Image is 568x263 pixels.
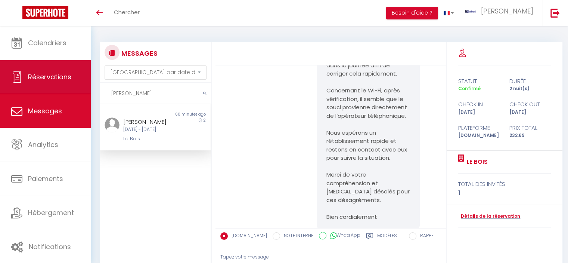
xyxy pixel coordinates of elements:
[464,158,488,166] a: Le Bois
[120,45,158,62] h3: MESSAGES
[505,123,556,132] div: Prix total
[28,72,71,82] span: Réservations
[505,77,556,86] div: durée
[100,83,211,104] input: Rechercher un mot clé
[114,8,140,16] span: Chercher
[458,180,551,189] div: total des invités
[28,174,63,183] span: Paiements
[481,6,533,16] span: [PERSON_NAME]
[280,232,313,241] label: NOTE INTERNE
[326,232,360,240] label: WhatsApp
[326,11,410,221] pre: Bonjour [PERSON_NAME] Nous vous présentons toutes nos excuses pour l’oubli du tapis de bain lors ...
[228,232,267,241] label: [DOMAIN_NAME]
[550,8,560,18] img: logout
[505,109,556,116] div: [DATE]
[123,117,178,126] div: [PERSON_NAME]
[453,109,505,116] div: [DATE]
[453,100,505,109] div: check in
[22,6,68,19] img: Super Booking
[204,117,206,123] span: 2
[155,111,210,117] div: 60 minutes ago
[458,189,551,198] div: 1
[377,232,397,242] label: Modèles
[29,242,71,251] span: Notifications
[105,117,120,132] img: ...
[505,100,556,109] div: check out
[123,126,178,133] div: [DATE] - [DATE]
[465,10,476,13] img: ...
[453,123,505,132] div: Plateforme
[458,213,520,220] a: Détails de la réservation
[453,132,505,139] div: [DOMAIN_NAME]
[28,208,74,217] span: Hébergement
[28,38,66,48] span: Calendriers
[458,85,481,92] span: Confirmé
[453,77,505,86] div: statut
[28,106,62,116] span: Messages
[505,132,556,139] div: 232.69
[505,85,556,92] div: 2 nuit(s)
[28,140,58,149] span: Analytics
[416,232,435,241] label: RAPPEL
[386,7,438,19] button: Besoin d'aide ?
[123,135,178,143] div: Le Bois
[6,3,28,25] button: Ouvrir le widget de chat LiveChat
